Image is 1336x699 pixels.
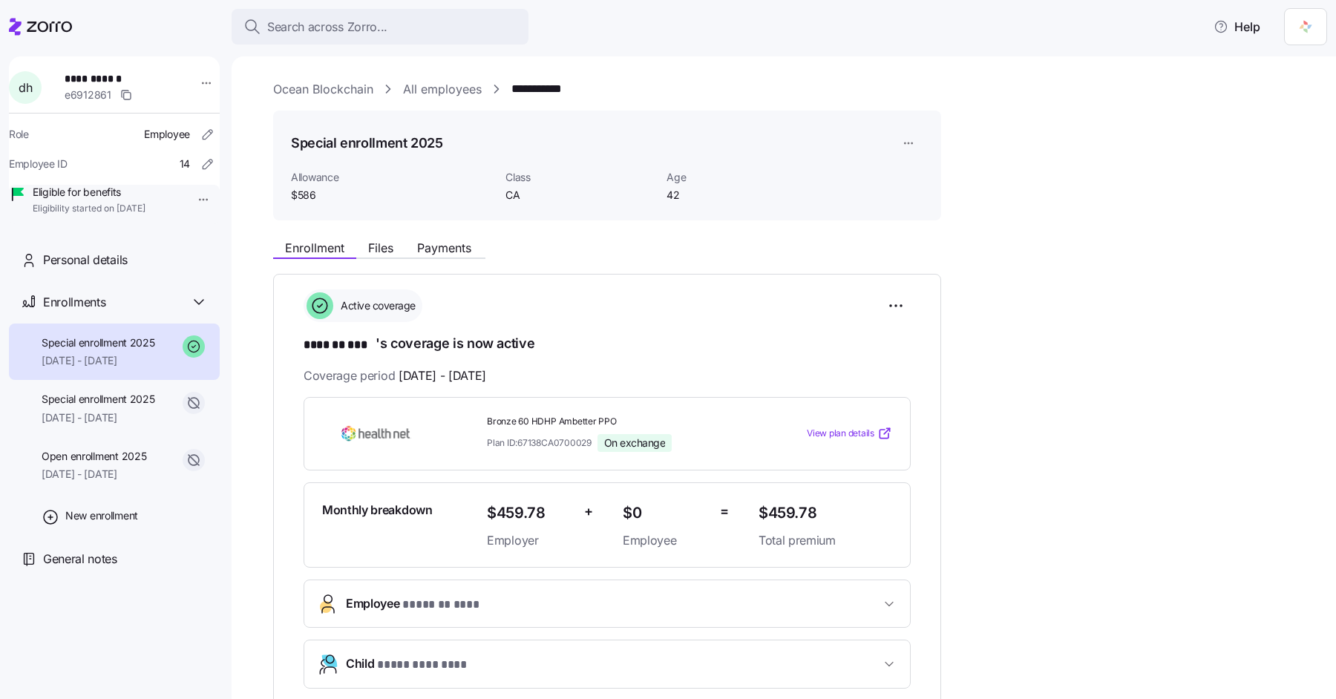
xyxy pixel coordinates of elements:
[1294,15,1317,39] img: 5711ede7-1a95-4d76-b346-8039fc8124a1-1741415864132.png
[65,508,138,523] span: New enrollment
[322,501,433,519] span: Monthly breakdown
[667,170,816,185] span: Age
[487,436,592,449] span: Plan ID: 67138CA0700029
[322,416,429,450] img: Health Net
[1202,12,1272,42] button: Help
[43,293,105,312] span: Enrollments
[19,82,32,93] span: d h
[291,170,494,185] span: Allowance
[232,9,528,45] button: Search across Zorro...
[33,185,145,200] span: Eligible for benefits
[304,334,911,355] h1: 's coverage is now active
[267,18,387,36] span: Search across Zorro...
[273,80,373,99] a: Ocean Blockchain
[604,436,666,450] span: On exchange
[42,392,155,407] span: Special enrollment 2025
[1214,18,1260,36] span: Help
[42,449,146,464] span: Open enrollment 2025
[667,188,816,203] span: 42
[42,335,155,350] span: Special enrollment 2025
[65,88,111,102] span: e6912861
[9,127,29,142] span: Role
[346,654,471,675] span: Child
[180,157,190,171] span: 14
[584,501,593,522] span: +
[417,242,471,254] span: Payments
[43,550,117,568] span: General notes
[291,134,443,152] h1: Special enrollment 2025
[336,298,416,313] span: Active coverage
[9,157,68,171] span: Employee ID
[368,242,393,254] span: Files
[759,531,892,550] span: Total premium
[487,501,572,525] span: $459.78
[43,251,128,269] span: Personal details
[291,188,494,203] span: $586
[346,594,481,614] span: Employee
[487,416,747,428] span: Bronze 60 HDHP Ambetter PPO
[144,127,190,142] span: Employee
[807,426,892,441] a: View plan details
[42,353,155,368] span: [DATE] - [DATE]
[42,410,155,425] span: [DATE] - [DATE]
[807,427,874,441] span: View plan details
[33,203,145,215] span: Eligibility started on [DATE]
[623,531,708,550] span: Employee
[487,531,572,550] span: Employer
[720,501,729,522] span: =
[623,501,708,525] span: $0
[759,501,892,525] span: $459.78
[403,80,482,99] a: All employees
[505,170,655,185] span: Class
[505,188,655,203] span: CA
[304,367,486,385] span: Coverage period
[285,242,344,254] span: Enrollment
[42,467,146,482] span: [DATE] - [DATE]
[399,367,486,385] span: [DATE] - [DATE]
